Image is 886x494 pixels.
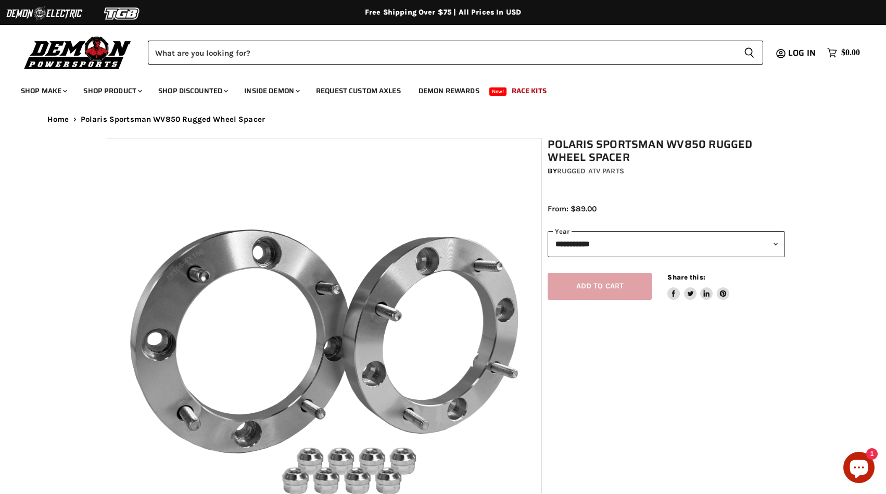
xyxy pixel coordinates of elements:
div: Free Shipping Over $75 | All Prices In USD [27,8,859,17]
h1: Polaris Sportsman WV850 Rugged Wheel Spacer [548,138,785,164]
ul: Main menu [13,76,857,102]
nav: Breadcrumbs [27,115,859,124]
a: Shop Make [13,80,73,102]
a: $0.00 [822,45,865,60]
a: Shop Product [75,80,148,102]
a: Inside Demon [236,80,306,102]
img: TGB Logo 2 [83,4,161,23]
span: New! [489,87,507,96]
a: Log in [783,48,822,58]
button: Search [736,41,763,65]
aside: Share this: [667,273,729,300]
select: year [548,231,785,257]
input: Search [148,41,736,65]
a: Home [47,115,69,124]
span: Log in [788,46,816,59]
span: Share this: [667,273,705,281]
div: by [548,166,785,177]
inbox-online-store-chat: Shopify online store chat [840,452,878,486]
a: Shop Discounted [150,80,234,102]
a: Race Kits [504,80,554,102]
img: Demon Powersports [21,34,135,71]
span: Polaris Sportsman WV850 Rugged Wheel Spacer [81,115,265,124]
span: From: $89.00 [548,204,597,213]
a: Demon Rewards [411,80,487,102]
span: $0.00 [841,48,860,58]
img: Demon Electric Logo 2 [5,4,83,23]
form: Product [148,41,763,65]
a: Rugged ATV Parts [557,167,624,175]
a: Request Custom Axles [308,80,409,102]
